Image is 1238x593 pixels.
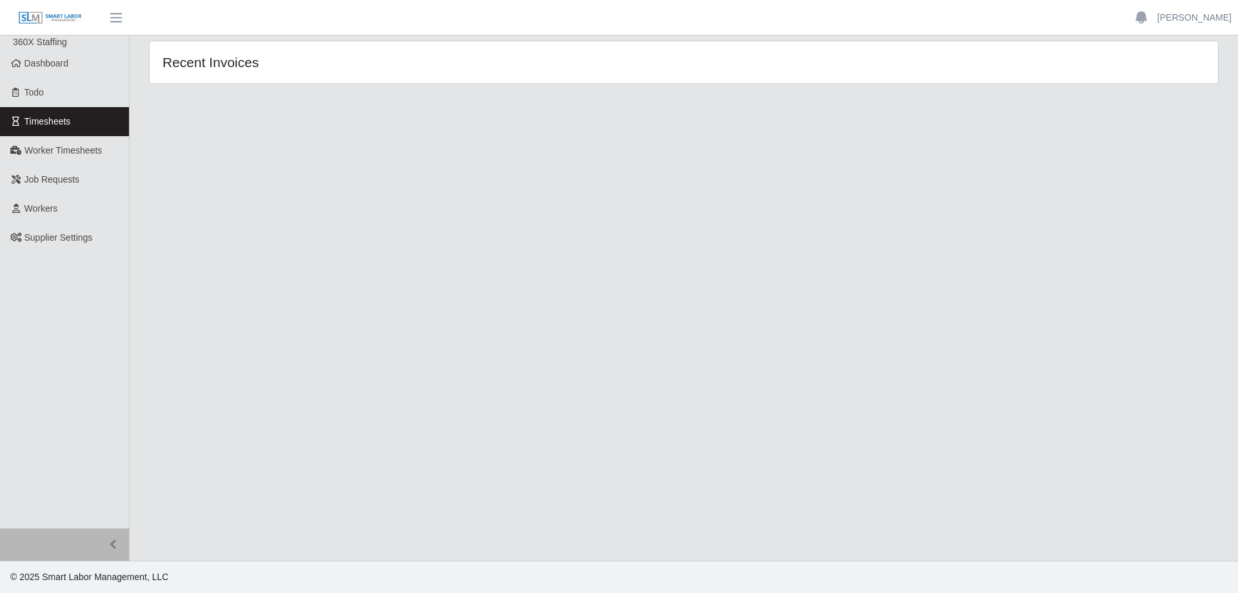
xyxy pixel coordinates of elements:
[1157,11,1232,25] a: [PERSON_NAME]
[25,145,102,156] span: Worker Timesheets
[25,58,69,68] span: Dashboard
[13,37,67,47] span: 360X Staffing
[18,11,83,25] img: SLM Logo
[25,174,80,185] span: Job Requests
[25,87,44,97] span: Todo
[162,54,585,70] h4: Recent Invoices
[25,232,93,243] span: Supplier Settings
[25,116,71,126] span: Timesheets
[10,572,168,582] span: © 2025 Smart Labor Management, LLC
[25,203,58,214] span: Workers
